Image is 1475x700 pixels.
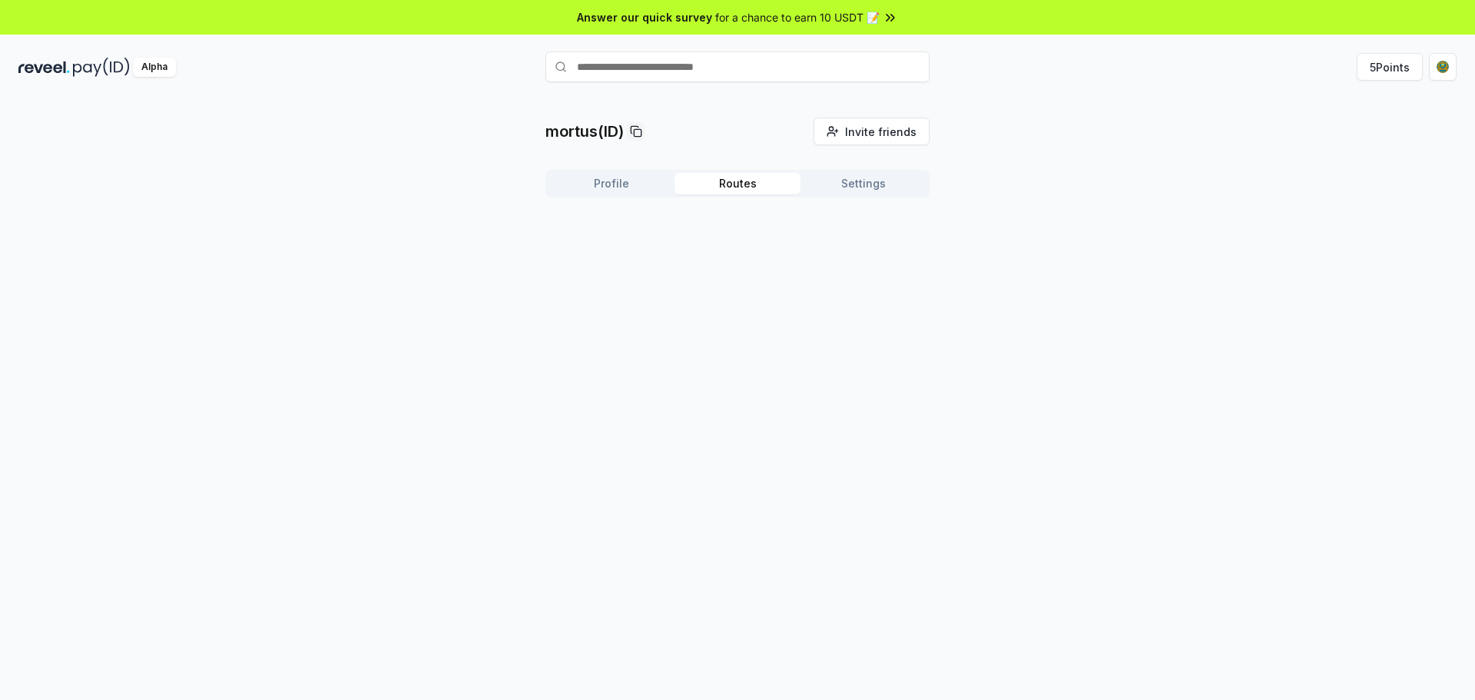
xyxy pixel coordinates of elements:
button: Settings [800,173,926,194]
button: 5Points [1357,53,1423,81]
span: for a chance to earn 10 USDT 📝 [715,9,880,25]
div: Alpha [133,58,176,77]
img: reveel_dark [18,58,70,77]
p: mortus(ID) [545,121,624,142]
span: Answer our quick survey [577,9,712,25]
button: Profile [549,173,675,194]
button: Invite friends [814,118,930,145]
img: pay_id [73,58,130,77]
span: Invite friends [845,124,916,140]
button: Routes [675,173,800,194]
